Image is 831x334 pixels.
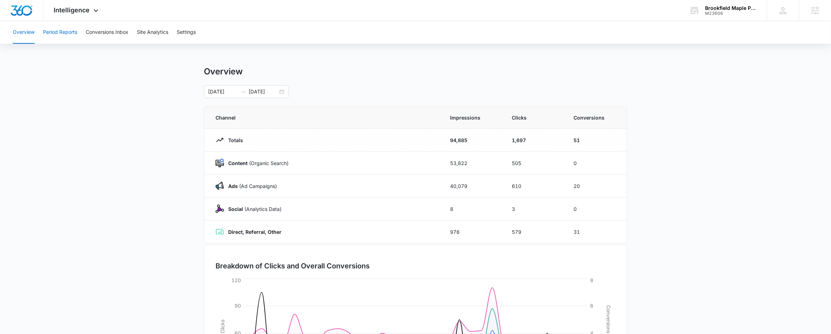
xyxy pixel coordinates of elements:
[216,205,224,213] img: Social
[503,175,565,198] td: 610
[235,303,241,309] tspan: 90
[606,305,612,333] tspan: Conversions
[219,320,225,333] tspan: Clicks
[503,129,565,152] td: 1,697
[54,6,90,14] span: Intelligence
[574,114,615,121] span: Conversions
[216,114,433,121] span: Channel
[705,5,757,11] div: account name
[705,11,757,16] div: account id
[208,88,237,96] input: Start date
[216,182,224,190] img: Ads
[224,136,243,144] p: Totals
[249,88,278,96] input: End date
[177,21,196,44] button: Settings
[503,152,565,175] td: 505
[590,303,593,309] tspan: 6
[240,89,246,95] span: to
[512,114,557,121] span: Clicks
[442,129,503,152] td: 94,885
[450,114,495,121] span: Impressions
[228,183,238,189] strong: Ads
[43,21,77,44] button: Period Reports
[224,182,277,190] p: (Ad Campaigns)
[216,159,224,167] img: Content
[204,66,243,77] h1: Overview
[137,21,168,44] button: Site Analytics
[442,175,503,198] td: 40,079
[13,21,35,44] button: Overview
[228,229,281,235] strong: Direct, Referral, Other
[224,159,289,167] p: (Organic Search)
[565,220,627,243] td: 31
[228,160,248,166] strong: Content
[240,89,246,95] span: swap-right
[503,198,565,220] td: 3
[442,220,503,243] td: 976
[86,21,128,44] button: Conversions Inbox
[565,198,627,220] td: 0
[565,152,627,175] td: 0
[442,198,503,220] td: 8
[224,205,281,213] p: (Analytics Data)
[590,277,593,283] tspan: 8
[565,175,627,198] td: 20
[565,129,627,152] td: 51
[228,206,243,212] strong: Social
[442,152,503,175] td: 53,822
[216,261,370,271] h3: Breakdown of Clicks and Overall Conversions
[503,220,565,243] td: 579
[231,277,241,283] tspan: 120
